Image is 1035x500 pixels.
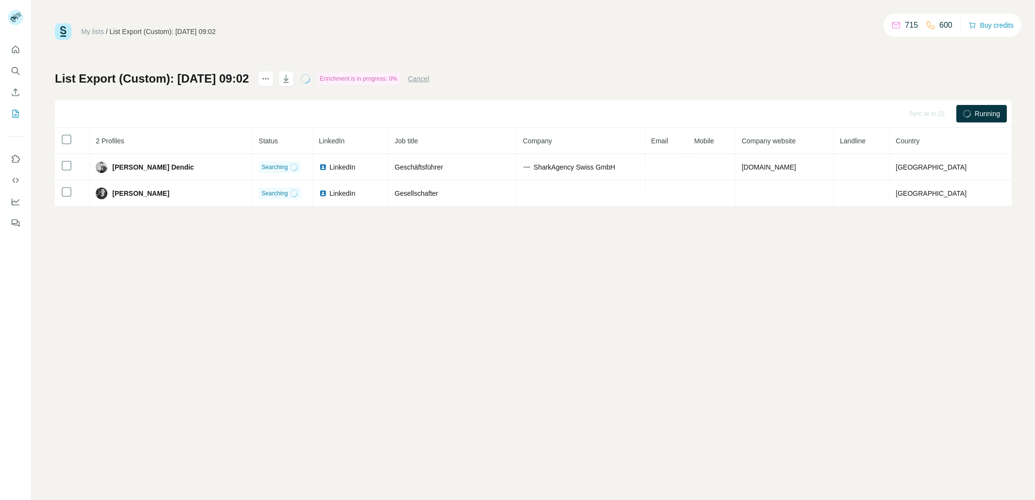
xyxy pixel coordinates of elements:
[905,19,918,31] p: 715
[694,137,714,145] span: Mobile
[55,71,249,86] h1: List Export (Custom): [DATE] 09:02
[395,163,443,171] span: Geschäftsführer
[8,105,23,122] button: My lists
[330,162,356,172] span: LinkedIn
[96,161,107,173] img: Avatar
[742,163,796,171] span: [DOMAIN_NAME]
[8,172,23,189] button: Use Surfe API
[319,190,327,197] img: LinkedIn logo
[523,137,552,145] span: Company
[939,19,952,31] p: 600
[81,28,104,35] a: My lists
[112,162,194,172] span: [PERSON_NAME] Dendic
[262,163,288,172] span: Searching
[896,190,967,197] span: [GEOGRAPHIC_DATA]
[651,137,668,145] span: Email
[8,41,23,58] button: Quick start
[319,137,345,145] span: LinkedIn
[534,162,615,172] span: SharkAgency Swiss GmbH
[8,84,23,101] button: Enrich CSV
[258,71,273,86] button: actions
[96,188,107,199] img: Avatar
[317,73,400,85] div: Enrichment is in progress: 0%
[8,193,23,210] button: Dashboard
[262,189,288,198] span: Searching
[106,27,108,36] li: /
[55,23,71,40] img: Surfe Logo
[8,150,23,168] button: Use Surfe on LinkedIn
[968,18,1014,32] button: Buy credits
[523,163,531,171] img: company-logo
[395,190,438,197] span: Gesellschafter
[110,27,216,36] div: List Export (Custom): [DATE] 09:02
[896,137,919,145] span: Country
[840,137,865,145] span: Landline
[112,189,169,198] span: [PERSON_NAME]
[742,137,796,145] span: Company website
[96,137,124,145] span: 2 Profiles
[896,163,967,171] span: [GEOGRAPHIC_DATA]
[408,74,429,84] button: Cancel
[395,137,418,145] span: Job title
[975,109,1000,119] span: Running
[330,189,356,198] span: LinkedIn
[259,137,278,145] span: Status
[8,62,23,80] button: Search
[319,163,327,171] img: LinkedIn logo
[8,214,23,232] button: Feedback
